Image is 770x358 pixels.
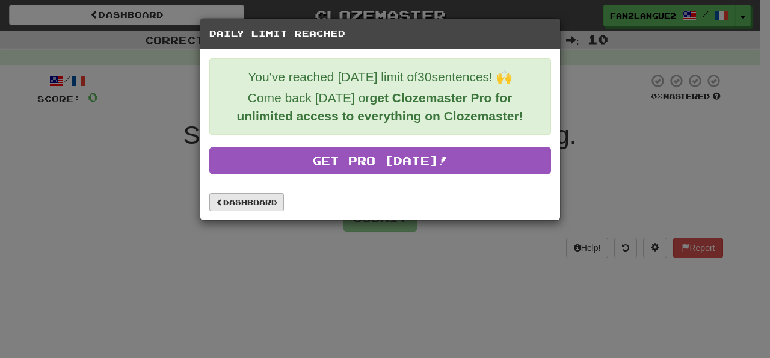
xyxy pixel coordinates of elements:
[209,193,284,211] a: Dashboard
[236,91,523,123] strong: get Clozemaster Pro for unlimited access to everything on Clozemaster!
[209,28,551,40] h5: Daily Limit Reached
[209,147,551,174] a: Get Pro [DATE]!
[219,68,541,86] p: You've reached [DATE] limit of 30 sentences! 🙌
[219,89,541,125] p: Come back [DATE] or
